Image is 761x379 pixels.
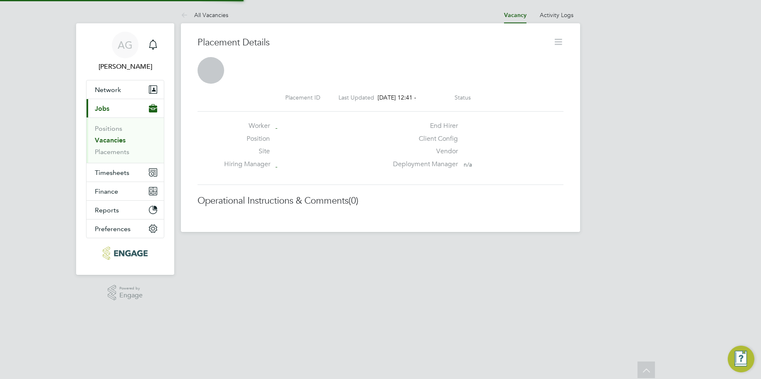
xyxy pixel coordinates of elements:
a: AG[PERSON_NAME] [86,32,164,72]
label: Position [224,135,270,143]
button: Engage Resource Center [728,346,754,372]
label: Worker [224,122,270,130]
span: n/a [464,161,472,168]
a: Activity Logs [540,11,573,19]
a: Powered byEngage [108,285,143,301]
span: Jobs [95,105,109,112]
button: Finance [86,182,164,200]
a: Positions [95,125,122,132]
span: Finance [95,187,118,195]
span: Preferences [95,225,131,233]
span: Ajay Gandhi [86,62,164,72]
a: Placements [95,148,129,156]
img: carbonrecruitment-logo-retina.png [103,247,147,260]
div: Jobs [86,117,164,163]
label: Placement ID [285,94,320,101]
span: Powered by [119,285,143,292]
span: Reports [95,206,119,214]
a: Go to home page [86,247,164,260]
button: Timesheets [86,163,164,182]
label: Vendor [388,147,458,156]
label: Client Config [388,135,458,143]
label: Status [455,94,471,101]
button: Preferences [86,219,164,238]
span: [DATE] 12:41 - [378,94,416,101]
span: Engage [119,292,143,299]
span: Timesheets [95,169,129,177]
button: Jobs [86,99,164,117]
label: Last Updated [338,94,374,101]
label: Site [224,147,270,156]
h3: Operational Instructions & Comments [198,195,563,207]
label: Hiring Manager [224,160,270,169]
span: Network [95,86,121,94]
a: Vacancy [504,12,526,19]
span: (0) [348,195,358,206]
h3: Placement Details [198,37,547,49]
a: All Vacancies [181,11,228,19]
a: Vacancies [95,136,126,144]
span: AG [118,40,133,50]
button: Network [86,80,164,99]
button: Reports [86,201,164,219]
label: End Hirer [388,122,458,130]
nav: Main navigation [76,23,174,275]
label: Deployment Manager [388,160,458,169]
